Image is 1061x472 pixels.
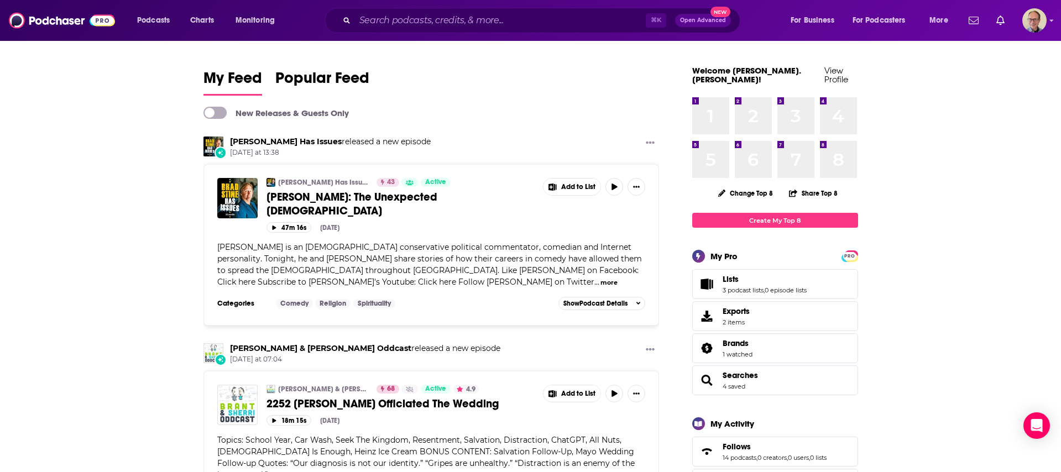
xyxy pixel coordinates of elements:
a: [PERSON_NAME] Has Issues [278,178,369,187]
a: Charts [183,12,221,29]
a: 1 watched [723,350,752,358]
a: Follows [696,444,718,459]
span: For Business [791,13,834,28]
h3: released a new episode [230,343,500,354]
span: Exports [696,308,718,324]
span: More [929,13,948,28]
button: Open AdvancedNew [675,14,731,27]
img: Brant & Sherri Oddcast [203,343,223,363]
span: Podcasts [137,13,170,28]
a: Comedy [276,299,313,308]
span: New [710,7,730,17]
span: Active [425,177,446,188]
a: 0 lists [810,454,827,461]
button: Show profile menu [1022,8,1047,33]
span: Add to List [561,390,595,398]
span: Brands [692,333,858,363]
button: open menu [845,12,922,29]
img: Chad Prather: The Unexpected Evangelist [217,178,258,218]
button: 18m 15s [266,415,311,426]
span: Popular Feed [275,69,369,94]
a: 4 saved [723,382,745,390]
a: 0 creators [757,454,787,461]
a: 68 [377,385,399,394]
a: Popular Feed [275,69,369,96]
span: Active [425,384,446,395]
button: open menu [228,12,289,29]
div: New Episode [215,354,227,366]
button: Show More Button [641,343,659,357]
span: 43 [387,177,395,188]
span: 2252 [PERSON_NAME] Officiated The Wedding [266,397,499,411]
a: Searches [723,370,758,380]
a: Lists [723,274,807,284]
span: For Podcasters [853,13,906,28]
div: [DATE] [320,224,339,232]
a: 0 episode lists [765,286,807,294]
button: Show More Button [628,178,645,196]
button: open menu [783,12,848,29]
button: Show More Button [628,385,645,402]
span: Monitoring [236,13,275,28]
span: [PERSON_NAME] is an [DEMOGRAPHIC_DATA] conservative political commentator, comedian and Internet ... [217,242,642,287]
span: ⌘ K [646,13,666,28]
img: Podchaser - Follow, Share and Rate Podcasts [9,10,115,31]
a: Welcome [PERSON_NAME].[PERSON_NAME]! [692,65,801,85]
a: Brands [696,340,718,356]
span: [PERSON_NAME]: The Unexpected [DEMOGRAPHIC_DATA] [266,190,437,218]
span: PRO [843,252,856,260]
div: New Episode [215,146,227,159]
button: Show More Button [543,179,601,195]
span: Show Podcast Details [563,300,628,307]
span: Logged in as tommy.lynch [1022,8,1047,33]
a: Follows [723,442,827,452]
a: 43 [377,178,399,187]
button: Change Top 8 [712,186,780,200]
a: Active [421,178,451,187]
span: 2 items [723,318,750,326]
input: Search podcasts, credits, & more... [355,12,646,29]
a: Brad Stine Has Issues [230,137,342,146]
a: [PERSON_NAME]: The Unexpected [DEMOGRAPHIC_DATA] [266,190,535,218]
span: Open Advanced [680,18,726,23]
a: View Profile [824,65,848,85]
a: Show notifications dropdown [964,11,983,30]
span: Exports [723,306,750,316]
button: Show More Button [543,385,601,402]
a: 3 podcast lists [723,286,764,294]
a: Brands [723,338,752,348]
a: 2252 [PERSON_NAME] Officiated The Wedding [266,397,535,411]
span: , [756,454,757,461]
img: Brad Stine Has Issues [203,137,223,156]
span: , [809,454,810,461]
span: ... [594,277,599,287]
span: Brands [723,338,749,348]
span: Follows [692,437,858,466]
span: Add to List [561,183,595,191]
button: open menu [922,12,962,29]
span: Follows [723,442,751,452]
a: Active [421,385,451,394]
a: Exports [692,301,858,331]
div: My Pro [710,251,738,261]
span: Charts [190,13,214,28]
img: User Profile [1022,8,1047,33]
a: Create My Top 8 [692,213,858,228]
span: , [787,454,788,461]
button: 47m 16s [266,222,311,233]
img: 2252 Manny Officiated The Wedding [217,385,258,425]
span: [DATE] at 13:38 [230,148,431,158]
a: Brant & Sherri Oddcast [230,343,411,353]
img: Brant & Sherri Oddcast [266,385,275,394]
a: Show notifications dropdown [992,11,1009,30]
span: Lists [692,269,858,299]
a: Searches [696,373,718,388]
